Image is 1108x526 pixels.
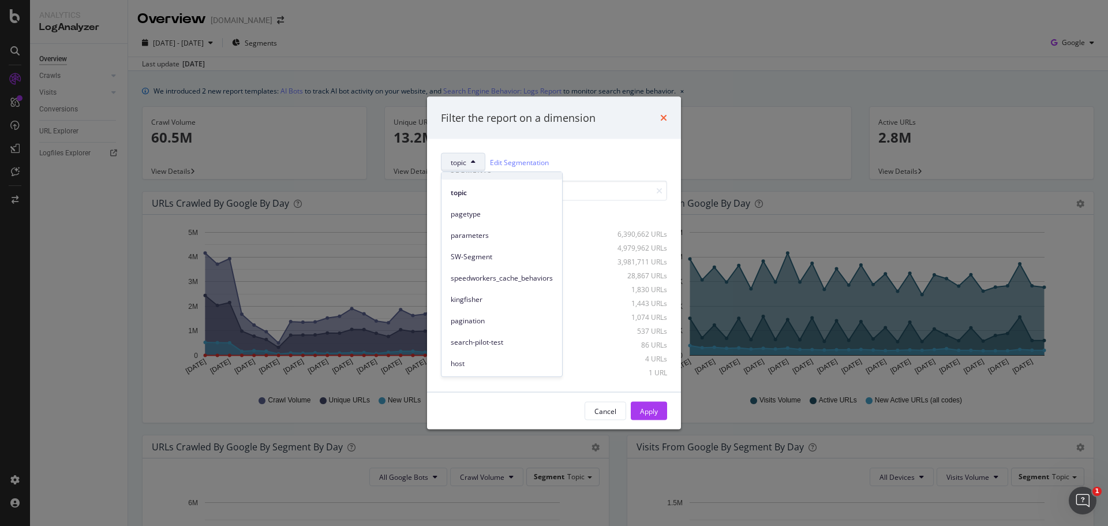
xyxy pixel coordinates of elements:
[611,298,667,308] div: 1,443 URLs
[451,252,553,262] span: SW-Segment
[451,230,553,241] span: parameters
[451,157,466,167] span: topic
[451,273,553,283] span: speedworkers_cache_behaviors
[611,284,667,294] div: 1,830 URLs
[611,229,667,238] div: 6,390,662 URLs
[594,406,616,416] div: Cancel
[611,243,667,252] div: 4,979,962 URLs
[451,359,553,369] span: host
[611,367,667,377] div: 1 URL
[660,110,667,125] div: times
[1069,487,1096,514] iframe: Intercom live chat
[1092,487,1102,496] span: 1
[441,110,596,125] div: Filter the report on a dimension
[490,156,549,168] a: Edit Segmentation
[451,316,553,326] span: pagination
[611,312,667,322] div: 1,074 URLs
[640,406,658,416] div: Apply
[611,353,667,363] div: 4 URLs
[585,402,626,420] button: Cancel
[611,340,667,349] div: 86 URLs
[427,96,681,430] div: modal
[631,402,667,420] button: Apply
[611,256,667,266] div: 3,981,711 URLs
[451,337,553,348] span: search-pilot-test
[451,188,553,198] span: topic
[451,294,553,305] span: kingfisher
[441,153,485,171] button: topic
[611,326,667,335] div: 537 URLs
[611,270,667,280] div: 28,867 URLs
[451,209,553,219] span: pagetype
